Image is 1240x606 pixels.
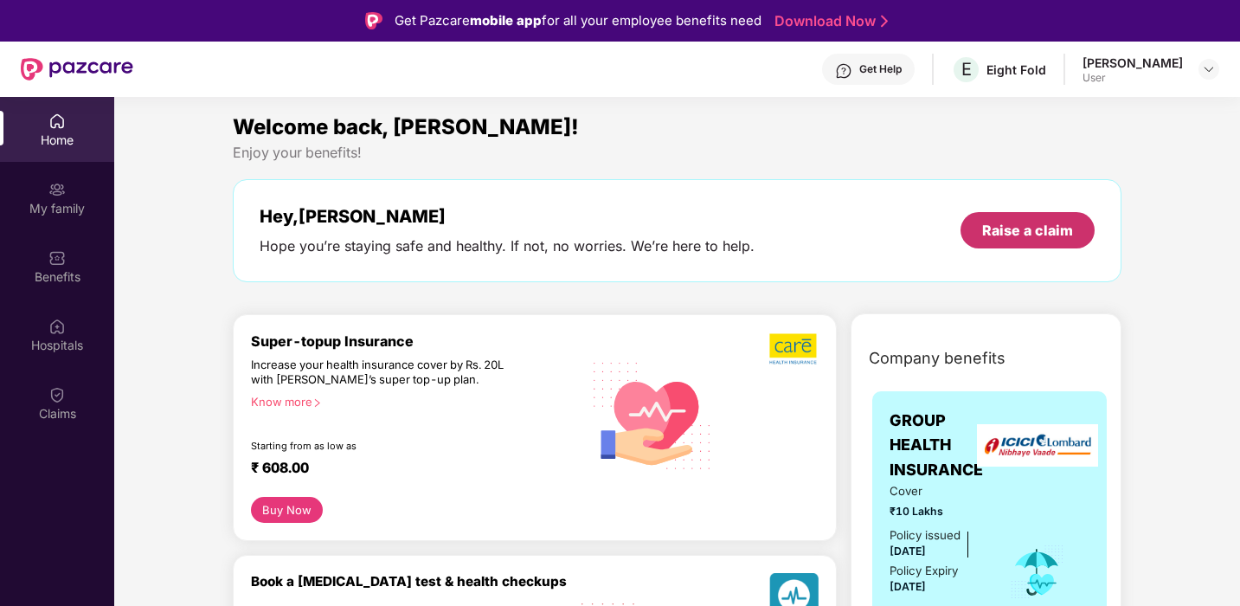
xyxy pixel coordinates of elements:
[581,343,723,487] img: svg+xml;base64,PHN2ZyB4bWxucz0iaHR0cDovL3d3dy53My5vcmcvMjAwMC9zdmciIHhtbG5zOnhsaW5rPSJodHRwOi8vd3...
[312,398,322,408] span: right
[1083,55,1183,71] div: [PERSON_NAME]
[251,440,508,452] div: Starting from as low as
[774,12,883,30] a: Download Now
[48,181,66,198] img: svg+xml;base64,PHN2ZyB3aWR0aD0iMjAiIGhlaWdodD0iMjAiIHZpZXdCb3g9IjAgMCAyMCAyMCIgZmlsbD0ibm9uZSIgeG...
[233,144,1121,162] div: Enjoy your benefits!
[48,249,66,267] img: svg+xml;base64,PHN2ZyBpZD0iQmVuZWZpdHMiIHhtbG5zPSJodHRwOi8vd3d3LnczLm9yZy8yMDAwL3N2ZyIgd2lkdGg9Ij...
[890,545,926,558] span: [DATE]
[769,332,819,365] img: b5dec4f62d2307b9de63beb79f102df3.png
[251,395,571,407] div: Know more
[251,358,507,388] div: Increase your health insurance cover by Rs. 20L with [PERSON_NAME]’s super top-up plan.
[881,12,888,30] img: Stroke
[48,386,66,403] img: svg+xml;base64,PHN2ZyBpZD0iQ2xhaW0iIHhtbG5zPSJodHRwOi8vd3d3LnczLm9yZy8yMDAwL3N2ZyIgd2lkdGg9IjIwIi...
[961,59,972,80] span: E
[835,62,852,80] img: svg+xml;base64,PHN2ZyBpZD0iSGVscC0zMngzMiIgeG1sbnM9Imh0dHA6Ly93d3cudzMub3JnLzIwMDAvc3ZnIiB3aWR0aD...
[977,424,1098,467] img: insurerLogo
[21,58,133,81] img: New Pazcare Logo
[1009,544,1065,601] img: icon
[890,503,986,519] span: ₹10 Lakhs
[251,497,323,523] button: Buy Now
[982,221,1073,240] div: Raise a claim
[890,562,958,580] div: Policy Expiry
[470,12,542,29] strong: mobile app
[890,526,961,545] div: Policy issued
[251,332,581,350] div: Super-topup Insurance
[890,482,986,500] span: Cover
[1083,71,1183,85] div: User
[859,62,902,76] div: Get Help
[890,580,926,593] span: [DATE]
[986,61,1046,78] div: Eight Fold
[1202,62,1216,76] img: svg+xml;base64,PHN2ZyBpZD0iRHJvcGRvd24tMzJ4MzIiIHhtbG5zPSJodHRwOi8vd3d3LnczLm9yZy8yMDAwL3N2ZyIgd2...
[251,459,564,480] div: ₹ 608.00
[251,573,581,590] div: Book a [MEDICAL_DATA] test & health checkups
[395,10,761,31] div: Get Pazcare for all your employee benefits need
[48,113,66,130] img: svg+xml;base64,PHN2ZyBpZD0iSG9tZSIgeG1sbnM9Imh0dHA6Ly93d3cudzMub3JnLzIwMDAvc3ZnIiB3aWR0aD0iMjAiIG...
[260,237,755,255] div: Hope you’re staying safe and healthy. If not, no worries. We’re here to help.
[233,114,579,139] span: Welcome back, [PERSON_NAME]!
[890,409,986,482] span: GROUP HEALTH INSURANCE
[260,206,755,227] div: Hey, [PERSON_NAME]
[365,12,382,29] img: Logo
[869,346,1005,371] span: Company benefits
[48,318,66,335] img: svg+xml;base64,PHN2ZyBpZD0iSG9zcGl0YWxzIiB4bWxucz0iaHR0cDovL3d3dy53My5vcmcvMjAwMC9zdmciIHdpZHRoPS...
